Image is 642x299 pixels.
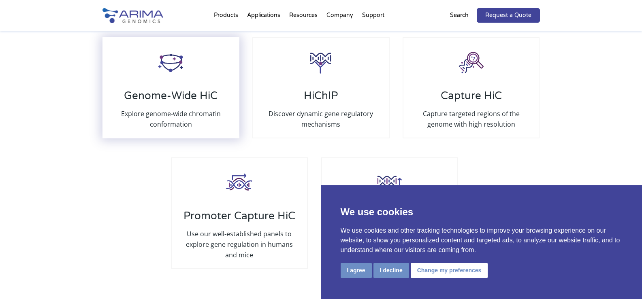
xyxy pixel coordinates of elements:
img: Arima-Genomics-logo [102,8,163,23]
img: Capture-HiC_Icon_Arima-Genomics.png [455,46,487,78]
h3: Capture HiC [412,89,531,108]
p: Discover dynamic gene regulatory mechanisms [261,108,380,129]
p: Search [450,10,469,21]
button: Change my preferences [411,263,488,278]
button: I agree [341,263,372,278]
img: HiC_Icon_Arima-Genomics.png [155,46,187,78]
img: High-Coverage-HiC_Icon_Arima-Genomics.png [373,166,406,199]
p: We use cookies [341,205,623,219]
img: Promoter-HiC_Icon_Arima-Genomics.png [223,166,256,199]
img: HiCHiP_Icon_Arima-Genomics.png [305,46,337,78]
p: We use cookies and other tracking technologies to improve your browsing experience on our website... [341,226,623,255]
h3: HiChIP [261,89,380,108]
h3: Genome-Wide HiC [111,89,230,108]
h3: Promoter Capture HiC [180,210,299,229]
p: Use our well-established panels to explore gene regulation in humans and mice [180,229,299,260]
p: Explore genome-wide chromatin conformation [111,108,230,129]
a: Request a Quote [477,8,540,23]
p: Capture targeted regions of the genome with high resolution [412,108,531,129]
button: I decline [373,263,409,278]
